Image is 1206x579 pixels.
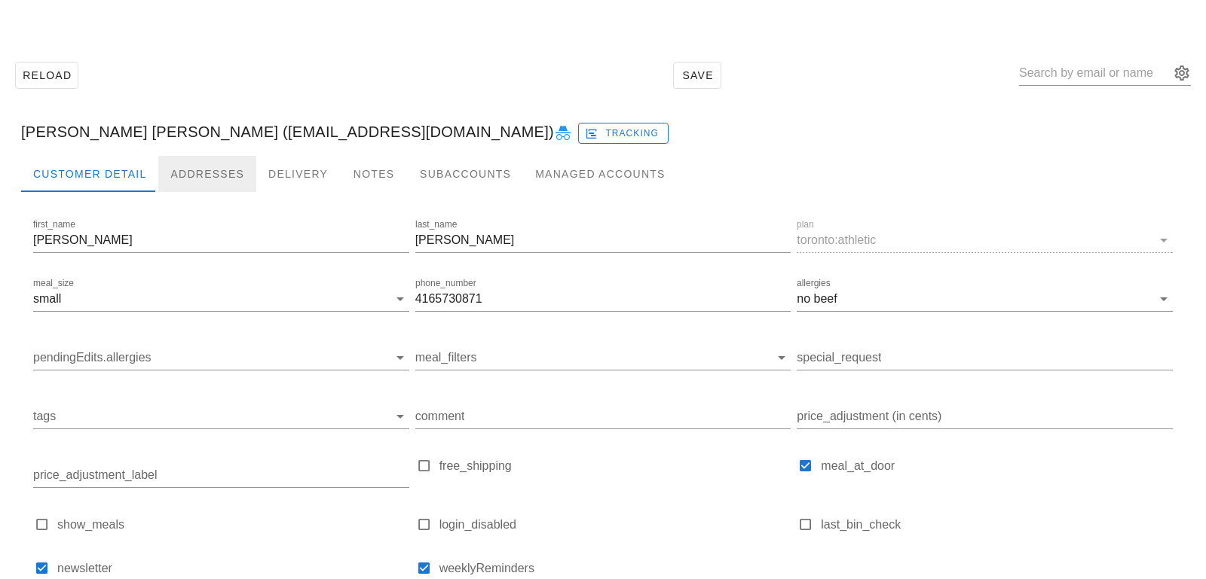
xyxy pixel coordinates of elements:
input: Search by email or name [1019,61,1170,85]
span: Save [680,69,715,81]
button: appended action [1173,64,1191,82]
span: Tracking [588,126,659,140]
label: meal_size [33,278,74,289]
div: Addresses [158,156,256,192]
div: Subaccounts [408,156,523,192]
label: phone_number [415,278,476,289]
button: Save [673,62,721,89]
label: first_name [33,219,75,230]
div: plantoronto:athletic [797,228,1173,252]
label: weeklyReminders [439,561,791,576]
div: pendingEdits.allergies [33,346,409,370]
div: no beef [797,292,837,306]
label: login_disabled [439,517,791,532]
div: meal_filters [415,346,791,370]
span: Reload [22,69,72,81]
button: Tracking [578,123,669,144]
button: Reload [15,62,78,89]
label: last_name [415,219,457,230]
div: small [33,292,61,306]
div: Customer Detail [21,156,158,192]
div: meal_sizesmall [33,287,409,311]
div: tags [33,404,409,428]
label: show_meals [57,517,409,532]
label: free_shipping [439,459,791,474]
div: Delivery [256,156,340,192]
div: allergiesno beef [797,287,1173,311]
label: meal_at_door [821,459,1173,474]
a: Tracking [578,120,669,144]
div: Managed Accounts [523,156,677,192]
div: Notes [340,156,408,192]
div: [PERSON_NAME] [PERSON_NAME] ([EMAIL_ADDRESS][DOMAIN_NAME]) [9,108,1197,156]
label: allergies [797,278,831,289]
label: last_bin_check [821,517,1173,532]
label: plan [797,219,814,230]
label: newsletter [57,561,409,576]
